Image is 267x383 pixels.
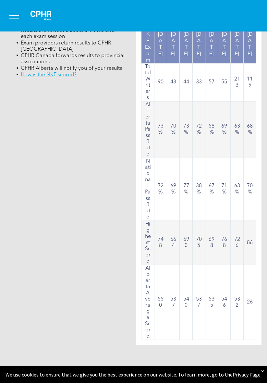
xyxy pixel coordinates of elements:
td: 70% [243,158,256,220]
span: CPHR Alberta will notify you of your results [21,66,122,71]
td: 67% [205,158,218,220]
img: A white background with a few lines on it [25,5,57,26]
th: [DATE] [167,23,179,63]
th: [DATE] [243,23,256,63]
td: Total Writers [141,63,154,101]
td: 55 [218,63,231,101]
td: Highest Score [141,220,154,265]
td: 532 [231,265,243,340]
th: [DATE] [218,23,231,63]
td: 26 [243,265,256,340]
td: 69% [218,101,231,158]
td: 90 [154,63,167,101]
th: [DATE] [180,23,192,63]
td: 72% [154,158,167,220]
td: 540 [180,265,192,340]
td: 57 [205,63,218,101]
td: 63% [231,158,243,220]
th: NKE Exam [141,23,154,63]
span: Exam providers return results to CPHR [GEOGRAPHIC_DATA] [21,41,111,52]
th: [DATE] [192,23,205,63]
td: 33 [192,63,205,101]
th: [DATE] [205,23,218,63]
td: 70% [167,101,179,158]
button: menu [6,7,23,24]
td: 58% [205,101,218,158]
td: 73% [180,101,192,158]
td: 550 [154,265,167,340]
td: 690 [180,220,192,265]
td: 73% [154,101,167,158]
td: 213 [231,63,243,101]
a: How is the NKE scored? [21,72,77,78]
td: 705 [192,220,205,265]
td: 748 [154,220,167,265]
td: 77% [180,158,192,220]
td: National Pass Rate [141,158,154,220]
td: 698 [205,220,218,265]
td: 44 [180,63,192,101]
div: Dismiss notification [261,368,264,374]
span: CPHR Canada forwards results to provincial associations [21,53,124,65]
td: 726 [231,220,243,265]
td: 664 [167,220,179,265]
td: 119 [243,63,256,101]
td: 537 [192,265,205,340]
td: 71% [218,158,231,220]
td: 38% [192,158,205,220]
td: 72% [192,101,205,158]
td: 768 [218,220,231,265]
td: 69% [167,158,179,220]
th: [DATE] [154,23,167,63]
td: 68% [243,101,256,158]
td: 86 [243,220,256,265]
a: Privacy Page. [233,371,261,378]
td: Alberta Pass Rate [141,101,154,158]
td: 546 [218,265,231,340]
td: 63% [231,101,243,158]
td: 537 [167,265,179,340]
td: 43 [167,63,179,101]
td: 535 [205,265,218,340]
th: [DATE] [231,23,243,63]
td: Alberta Average Score [141,265,154,340]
